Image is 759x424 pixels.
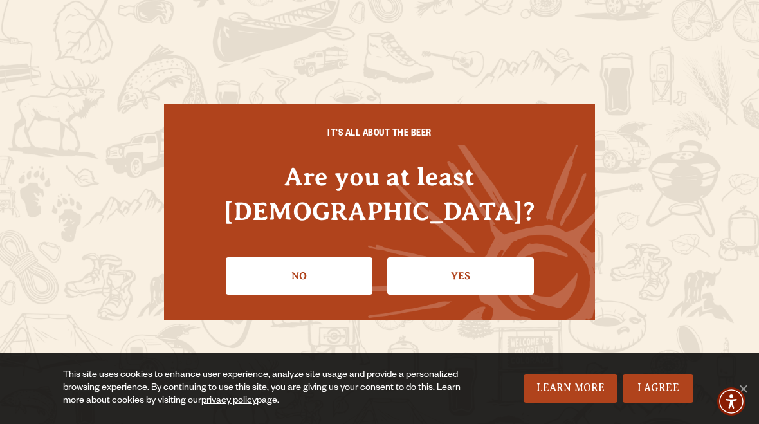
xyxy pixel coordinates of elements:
a: I Agree [623,374,693,403]
a: Learn More [524,374,618,403]
h6: IT'S ALL ABOUT THE BEER [190,129,569,141]
a: Confirm I'm 21 or older [387,257,534,295]
div: This site uses cookies to enhance user experience, analyze site usage and provide a personalized ... [63,369,480,408]
h4: Are you at least [DEMOGRAPHIC_DATA]? [190,160,569,228]
a: No [226,257,372,295]
a: privacy policy [201,396,257,407]
div: Accessibility Menu [717,387,745,416]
